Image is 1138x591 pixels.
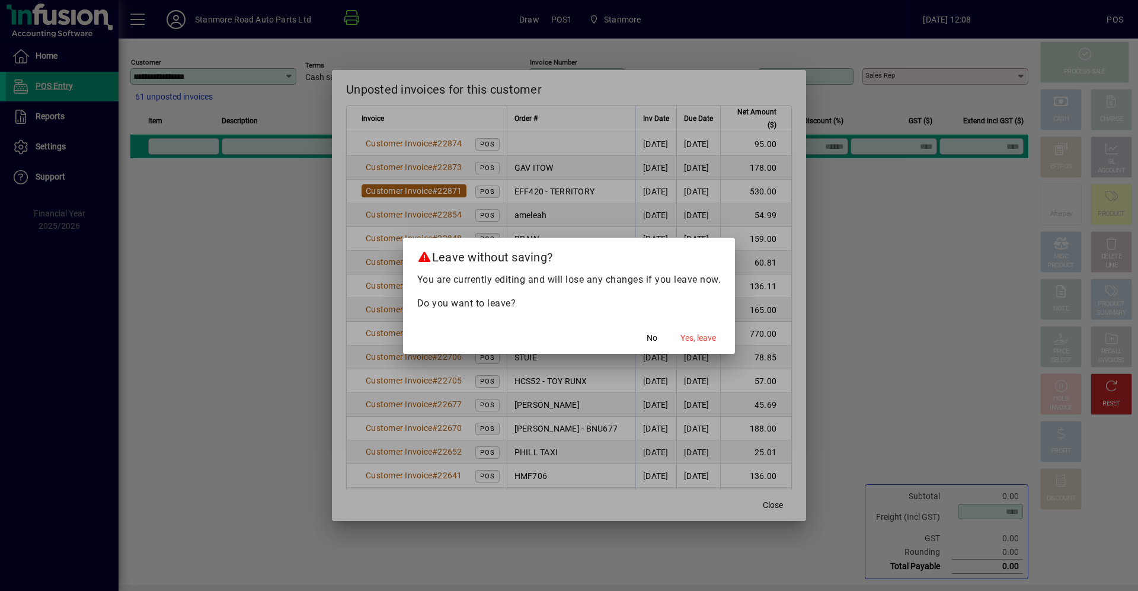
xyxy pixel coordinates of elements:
span: No [647,332,657,344]
button: No [633,328,671,349]
p: Do you want to leave? [417,296,721,311]
button: Yes, leave [676,328,721,349]
p: You are currently editing and will lose any changes if you leave now. [417,273,721,287]
span: Yes, leave [680,332,716,344]
h2: Leave without saving? [403,238,736,272]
